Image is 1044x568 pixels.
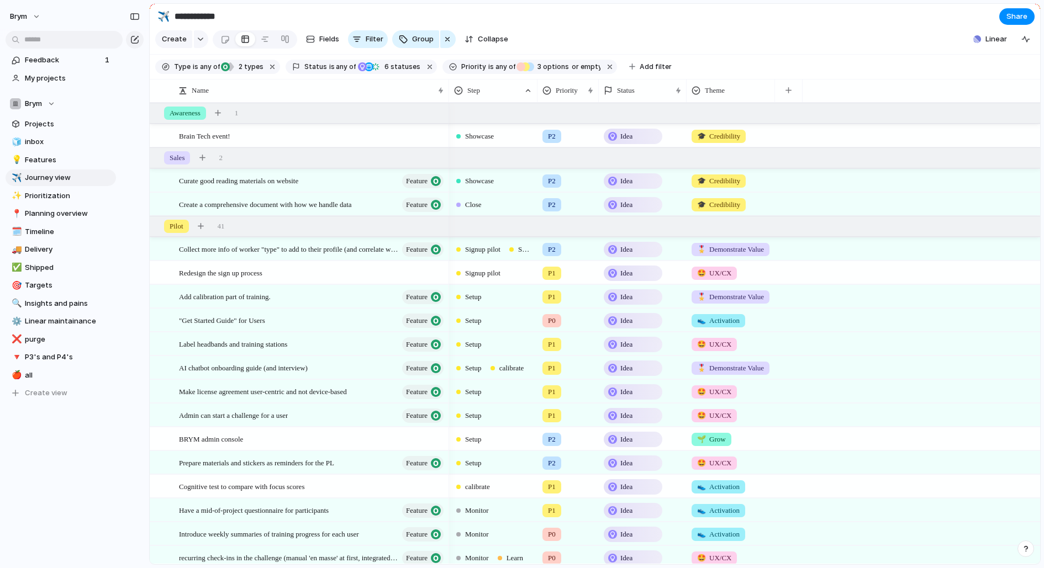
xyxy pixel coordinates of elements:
[6,349,116,365] a: 🔻P3's and P4's
[25,298,112,309] span: Insights and pains
[10,370,21,381] button: 🍎
[406,527,428,542] span: Feature
[620,458,632,469] span: Idea
[697,131,740,142] span: Credibility
[381,62,391,71] span: 6
[179,432,243,445] span: BRYM admin console
[617,85,635,96] span: Status
[697,530,706,538] span: 👟
[640,62,672,72] span: Add filter
[465,199,482,210] span: Close
[12,261,19,274] div: ✅
[12,136,19,148] div: 🧊
[25,262,112,273] span: Shipped
[6,70,116,87] a: My projects
[25,244,112,255] span: Delivery
[357,61,423,73] button: 6 statuses
[548,244,556,255] span: P2
[10,280,21,291] button: 🎯
[620,505,632,516] span: Idea
[179,242,399,255] span: Collect more info of worker "type" to add to their profile (and correlate with data)
[179,408,288,421] span: Admin can start a challenge for a user
[402,551,444,565] button: Feature
[221,61,266,73] button: 2 types
[219,152,223,163] span: 2
[235,108,239,119] span: 1
[548,553,556,564] span: P0
[465,505,489,516] span: Monitor
[623,59,678,75] button: Add filter
[170,108,201,119] span: Awareness
[6,188,116,204] div: ✨Prioritization
[10,190,21,201] button: ✨
[25,172,112,183] span: Journey view
[697,386,731,397] span: UX/CX
[461,62,486,72] span: Priority
[406,242,428,257] span: Feature
[25,370,112,381] span: all
[304,62,327,72] span: Status
[6,205,116,222] a: 📍Planning overview
[12,172,19,184] div: ✈️
[179,314,265,326] span: "Get Started Guide" for Users
[548,268,556,279] span: P1
[697,315,740,326] span: Activation
[402,385,444,399] button: Feature
[170,221,183,232] span: Pilot
[10,172,21,183] button: ✈️
[6,224,116,240] div: 🗓️Timeline
[191,61,222,73] button: isany of
[179,456,334,469] span: Prepare materials and stickers as reminders for the PL
[548,458,556,469] span: P2
[697,363,764,374] span: Demonstrate Value
[12,369,19,381] div: 🍎
[25,98,42,109] span: Brym
[697,291,764,302] span: Demonstrate Value
[402,290,444,304] button: Feature
[179,361,308,374] span: AI chatbot onboarding guide (and interview)
[697,200,706,209] span: 🎓
[6,134,116,150] a: 🧊inbox
[179,290,271,302] span: Add calibration part of training.
[465,176,494,187] span: Showcase
[548,481,556,492] span: P1
[697,553,731,564] span: UX/CX
[327,61,358,73] button: isany of
[620,481,632,492] span: Idea
[6,313,116,330] a: ⚙️Linear maintainance
[402,361,444,375] button: Feature
[406,384,428,400] span: Feature
[697,339,731,350] span: UX/CX
[697,293,706,301] span: 🎖️
[697,340,706,348] span: 🤩
[25,226,112,237] span: Timeline
[6,385,116,401] button: Create view
[402,198,444,212] button: Feature
[6,241,116,258] div: 🚚Delivery
[25,387,67,399] span: Create view
[329,62,335,72] span: is
[985,34,1007,45] span: Linear
[12,315,19,328] div: ⚙️
[697,458,731,469] span: UX/CX
[162,34,187,45] span: Create
[406,337,428,352] span: Feature
[10,298,21,309] button: 🔍
[465,529,489,540] span: Monitor
[192,85,209,96] span: Name
[402,408,444,423] button: Feature
[12,243,19,256] div: 🚚
[179,174,298,187] span: Curate good reading materials on website
[179,503,329,516] span: Have a mid-of-project questionnaire for participants
[465,363,482,374] span: Setup
[25,352,112,363] span: P3's and P4's
[999,8,1035,25] button: Share
[548,386,556,397] span: P1
[620,244,632,255] span: Idea
[157,9,170,24] div: ✈️
[10,136,21,147] button: 🧊
[10,155,21,166] button: 💡
[25,316,112,327] span: Linear maintainance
